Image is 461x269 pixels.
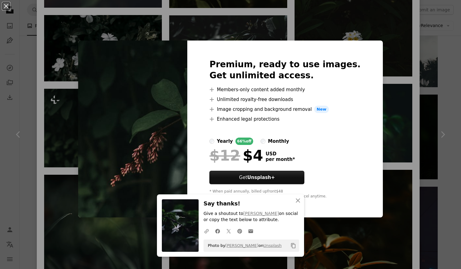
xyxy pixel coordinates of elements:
span: per month * [265,157,295,162]
li: Members-only content added monthly [209,86,360,93]
a: [PERSON_NAME] [243,211,279,216]
div: yearly [217,138,233,145]
span: USD [265,151,295,157]
a: [PERSON_NAME] [225,243,258,248]
p: Give a shoutout to on social or copy the text below to attribute. [204,211,299,223]
li: Enhanced legal protections [209,115,360,123]
li: Unlimited royalty-free downloads [209,96,360,103]
input: yearly66%off [209,139,214,144]
input: monthly [261,139,265,144]
div: 66% off [235,138,253,145]
span: New [314,106,329,113]
button: GetUnsplash+ [209,171,304,184]
a: Share on Twitter [223,225,234,237]
strong: Unsplash+ [247,175,275,180]
img: premium_photo-1666726272929-b0e9f14ff563 [78,41,187,217]
a: Unsplash [263,243,281,248]
div: * When paid annually, billed upfront $48 Taxes where applicable. Renews automatically. Cancel any... [209,189,360,199]
button: Copy to clipboard [288,240,299,251]
div: monthly [268,138,289,145]
h3: Say thanks! [204,199,299,208]
a: Share on Pinterest [234,225,245,237]
span: Photo by on [205,241,282,251]
h2: Premium, ready to use images. Get unlimited access. [209,59,360,81]
div: $4 [209,147,263,163]
span: $12 [209,147,240,163]
a: Share over email [245,225,256,237]
li: Image cropping and background removal [209,106,360,113]
a: Share on Facebook [212,225,223,237]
